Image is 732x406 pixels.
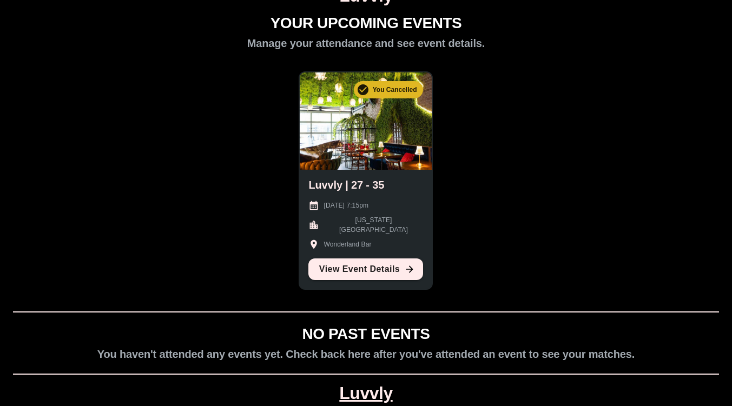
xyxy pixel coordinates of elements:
a: Luvvly [339,383,392,403]
h1: YOUR UPCOMING EVENTS [271,15,462,32]
p: [US_STATE][GEOGRAPHIC_DATA] [324,215,423,235]
p: Wonderland Bar [324,239,371,249]
a: View Event Details [308,258,423,280]
h2: Luvvly | 27 - 35 [308,178,384,191]
h1: NO PAST EVENTS [302,325,430,343]
h2: You haven't attended any events yet. Check back here after you've attended an event to see your m... [97,348,635,361]
h2: Manage your attendance and see event details. [247,37,485,50]
span: You Cancelled [366,86,424,94]
p: [DATE] 7:15pm [324,201,368,210]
